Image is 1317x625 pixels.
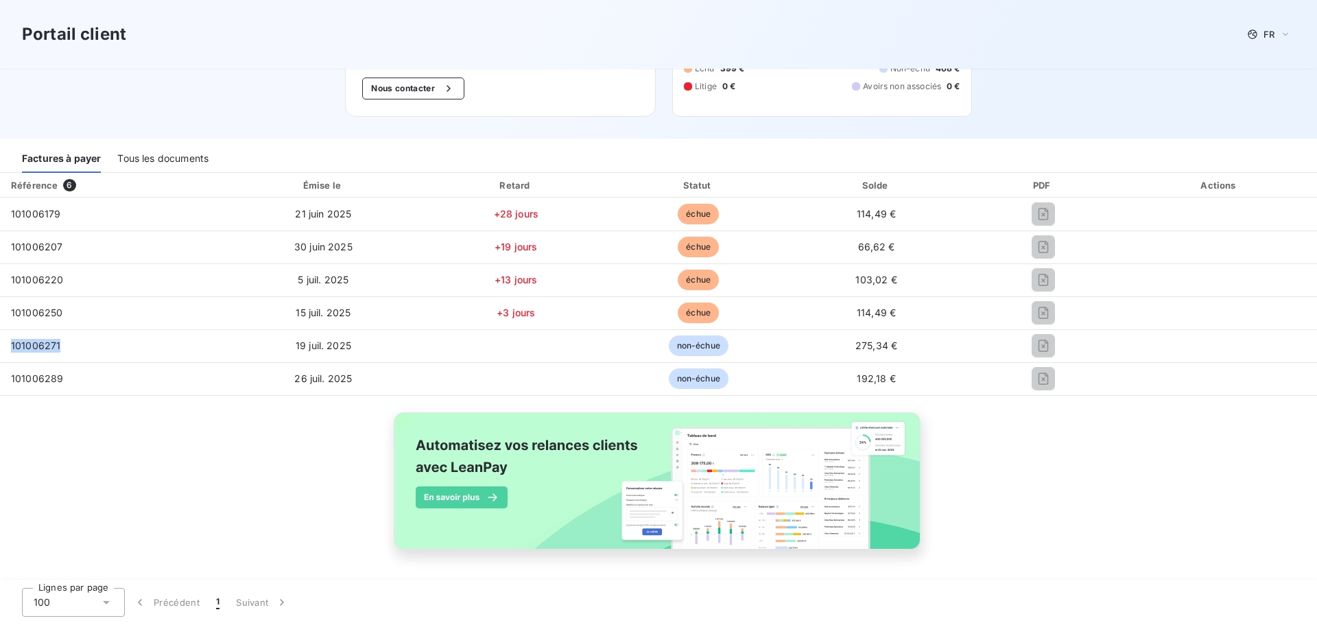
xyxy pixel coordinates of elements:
[855,274,897,285] span: 103,02 €
[678,270,719,290] span: échue
[695,80,717,93] span: Litige
[22,144,101,173] div: Factures à payer
[1125,178,1314,192] div: Actions
[298,274,348,285] span: 5 juil. 2025
[11,307,62,318] span: 101006250
[858,241,895,252] span: 66,62 €
[11,180,58,191] div: Référence
[678,303,719,323] span: échue
[495,241,537,252] span: +19 jours
[125,588,208,617] button: Précédent
[117,144,209,173] div: Tous les documents
[678,237,719,257] span: échue
[11,340,60,351] span: 101006271
[947,80,960,93] span: 0 €
[11,208,60,220] span: 101006179
[678,204,719,224] span: échue
[857,373,895,384] span: 192,18 €
[208,588,228,617] button: 1
[63,179,75,191] span: 6
[427,178,606,192] div: Retard
[294,373,352,384] span: 26 juil. 2025
[34,595,50,609] span: 100
[381,404,936,573] img: banner
[855,340,897,351] span: 275,34 €
[669,335,728,356] span: non-échue
[362,78,464,99] button: Nous contacter
[226,178,421,192] div: Émise le
[22,22,126,47] h3: Portail client
[494,208,538,220] span: +28 jours
[722,80,735,93] span: 0 €
[1263,29,1274,40] span: FR
[857,208,896,220] span: 114,49 €
[11,373,63,384] span: 101006289
[11,241,62,252] span: 101006207
[296,340,351,351] span: 19 juil. 2025
[228,588,297,617] button: Suivant
[967,178,1119,192] div: PDF
[792,178,962,192] div: Solde
[216,595,219,609] span: 1
[863,80,941,93] span: Avoirs non associés
[497,307,535,318] span: +3 jours
[495,274,537,285] span: +13 jours
[294,241,353,252] span: 30 juin 2025
[296,307,351,318] span: 15 juil. 2025
[11,274,63,285] span: 101006220
[295,208,351,220] span: 21 juin 2025
[857,307,896,318] span: 114,49 €
[669,368,728,389] span: non-échue
[611,178,786,192] div: Statut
